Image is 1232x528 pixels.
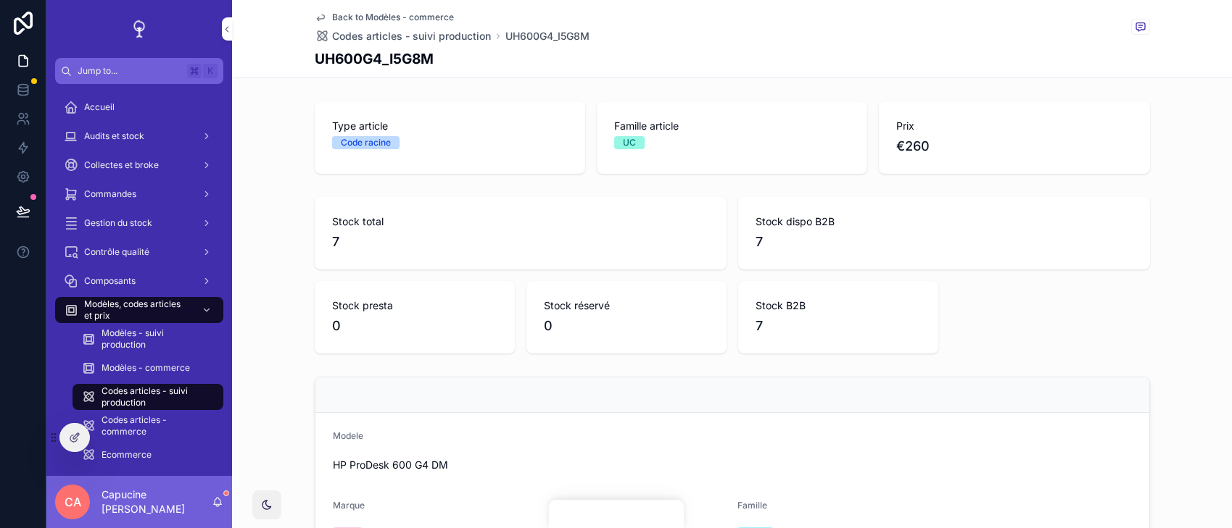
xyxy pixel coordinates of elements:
[84,246,149,258] span: Contrôle qualité
[55,152,223,178] a: Collectes et broke
[84,101,115,113] span: Accueil
[102,414,209,437] span: Codes articles - commerce
[332,316,497,336] span: 0
[73,442,223,468] a: Ecommerce
[55,123,223,149] a: Audits et stock
[332,214,709,229] span: Stock total
[544,316,709,336] span: 0
[73,355,223,381] a: Modèles - commerce
[315,12,454,23] a: Back to Modèles - commerce
[84,217,152,229] span: Gestion du stock
[332,298,497,313] span: Stock presta
[333,500,365,511] span: Marque
[204,65,216,77] span: K
[102,327,209,351] span: Modèles - suivi production
[333,458,1132,472] span: HP ProDesk 600 G4 DM
[623,136,636,149] div: UC
[46,84,232,476] div: scrollable content
[505,29,590,43] a: UH600G4_I5G8M
[102,362,190,374] span: Modèles - commerce
[756,232,1133,252] span: 7
[84,275,136,287] span: Composants
[73,384,223,410] a: Codes articles - suivi production
[55,181,223,207] a: Commandes
[737,500,767,511] span: Famille
[756,298,921,313] span: Stock B2B
[332,119,568,133] span: Type article
[614,119,850,133] span: Famille article
[341,136,391,149] div: Code racine
[84,159,159,171] span: Collectes et broke
[315,49,434,69] h1: UH600G4_I5G8M
[55,239,223,265] a: Contrôle qualité
[896,119,1132,133] span: Prix
[73,413,223,439] a: Codes articles - commerce
[55,58,223,84] button: Jump to...K
[73,326,223,352] a: Modèles - suivi production
[332,12,454,23] span: Back to Modèles - commerce
[55,297,223,323] a: Modèles, codes articles et prix
[65,493,81,511] span: CA
[333,430,363,441] span: Modele
[128,17,151,41] img: App logo
[332,29,491,43] span: Codes articles - suivi production
[756,214,1133,229] span: Stock dispo B2B
[315,29,491,43] a: Codes articles - suivi production
[55,94,223,120] a: Accueil
[756,316,921,336] span: 7
[332,232,709,252] span: 7
[55,268,223,294] a: Composants
[78,65,181,77] span: Jump to...
[544,298,709,313] span: Stock réservé
[896,136,1132,156] span: €260
[84,298,190,322] span: Modèles, codes articles et prix
[55,210,223,236] a: Gestion du stock
[84,188,136,200] span: Commandes
[102,487,212,516] p: Capucine [PERSON_NAME]
[102,449,152,461] span: Ecommerce
[102,385,209,408] span: Codes articles - suivi production
[84,130,144,142] span: Audits et stock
